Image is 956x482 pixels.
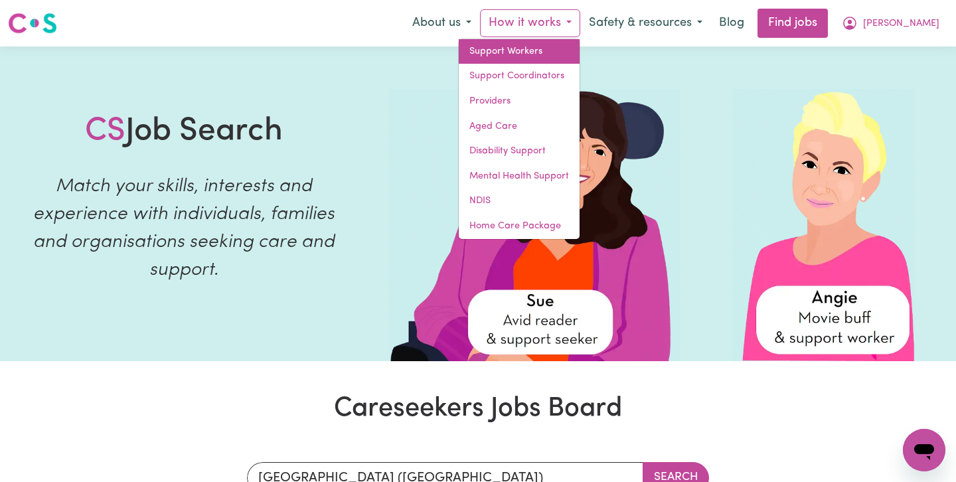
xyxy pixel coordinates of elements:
button: Safety & resources [580,9,711,37]
a: NDIS [459,189,580,214]
a: Blog [711,9,752,38]
span: CS [85,116,125,147]
a: Find jobs [757,9,828,38]
img: Careseekers logo [8,11,57,35]
iframe: Button to launch messaging window [903,429,945,471]
a: Disability Support [459,139,580,164]
button: About us [404,9,480,37]
a: Careseekers logo [8,8,57,39]
button: How it works [480,9,580,37]
a: Support Coordinators [459,64,580,89]
div: How it works [458,39,580,240]
a: Mental Health Support [459,164,580,189]
a: Providers [459,89,580,114]
h1: Job Search [85,113,283,151]
a: Aged Care [459,114,580,139]
a: Home Care Package [459,214,580,239]
span: [PERSON_NAME] [863,17,939,31]
a: Support Workers [459,39,580,64]
p: Match your skills, interests and experience with individuals, families and organisations seeking ... [16,173,352,284]
button: My Account [833,9,948,37]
